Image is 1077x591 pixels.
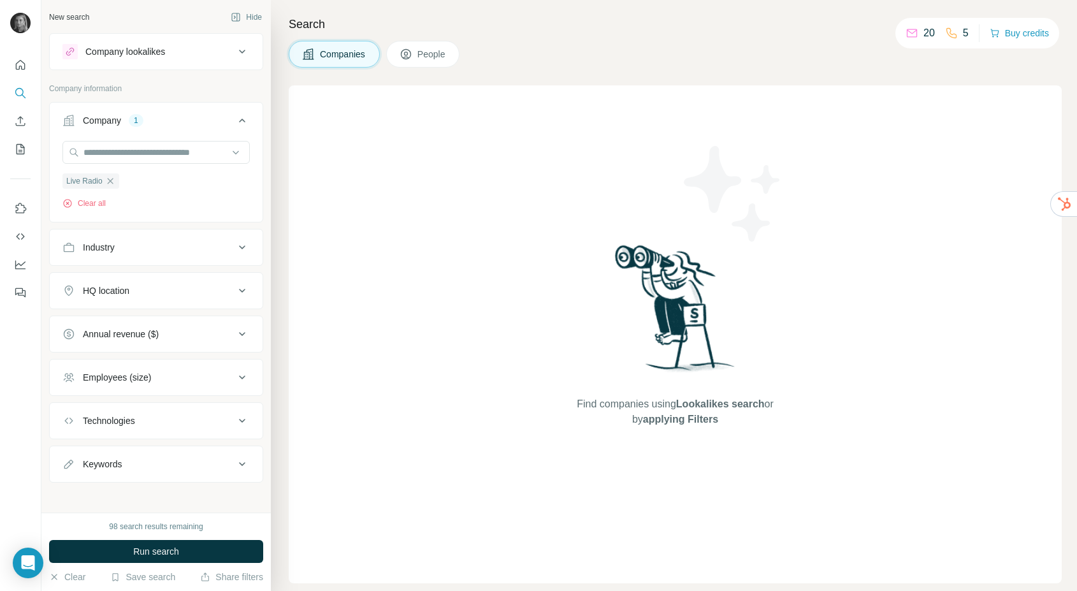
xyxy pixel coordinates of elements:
div: Technologies [83,414,135,427]
button: Hide [222,8,271,27]
span: Companies [320,48,366,61]
span: Run search [133,545,179,558]
button: Quick start [10,54,31,77]
button: Annual revenue ($) [50,319,263,349]
button: Clear [49,571,85,583]
button: Buy credits [990,24,1049,42]
span: Lookalikes search [676,398,765,409]
button: Company lookalikes [50,36,263,67]
button: Industry [50,232,263,263]
button: Technologies [50,405,263,436]
button: Dashboard [10,253,31,276]
div: Employees (size) [83,371,151,384]
button: Company1 [50,105,263,141]
button: HQ location [50,275,263,306]
h4: Search [289,15,1062,33]
button: Run search [49,540,263,563]
button: Clear all [62,198,106,209]
button: Share filters [200,571,263,583]
p: 5 [963,26,969,41]
span: Find companies using or by [573,397,777,427]
span: applying Filters [643,414,718,425]
div: Open Intercom Messenger [13,548,43,578]
img: Surfe Illustration - Woman searching with binoculars [609,242,742,384]
div: Annual revenue ($) [83,328,159,340]
div: New search [49,11,89,23]
p: Company information [49,83,263,94]
div: Company lookalikes [85,45,165,58]
button: Save search [110,571,175,583]
img: Surfe Illustration - Stars [676,136,790,251]
button: Keywords [50,449,263,479]
p: 20 [923,26,935,41]
span: Live Radio [66,175,103,187]
button: Feedback [10,281,31,304]
button: Use Surfe API [10,225,31,248]
div: HQ location [83,284,129,297]
button: Employees (size) [50,362,263,393]
button: Enrich CSV [10,110,31,133]
img: Avatar [10,13,31,33]
button: Use Surfe on LinkedIn [10,197,31,220]
span: People [417,48,447,61]
button: Search [10,82,31,105]
div: Company [83,114,121,127]
div: 1 [129,115,143,126]
div: Keywords [83,458,122,471]
div: Industry [83,241,115,254]
button: My lists [10,138,31,161]
div: 98 search results remaining [109,521,203,532]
